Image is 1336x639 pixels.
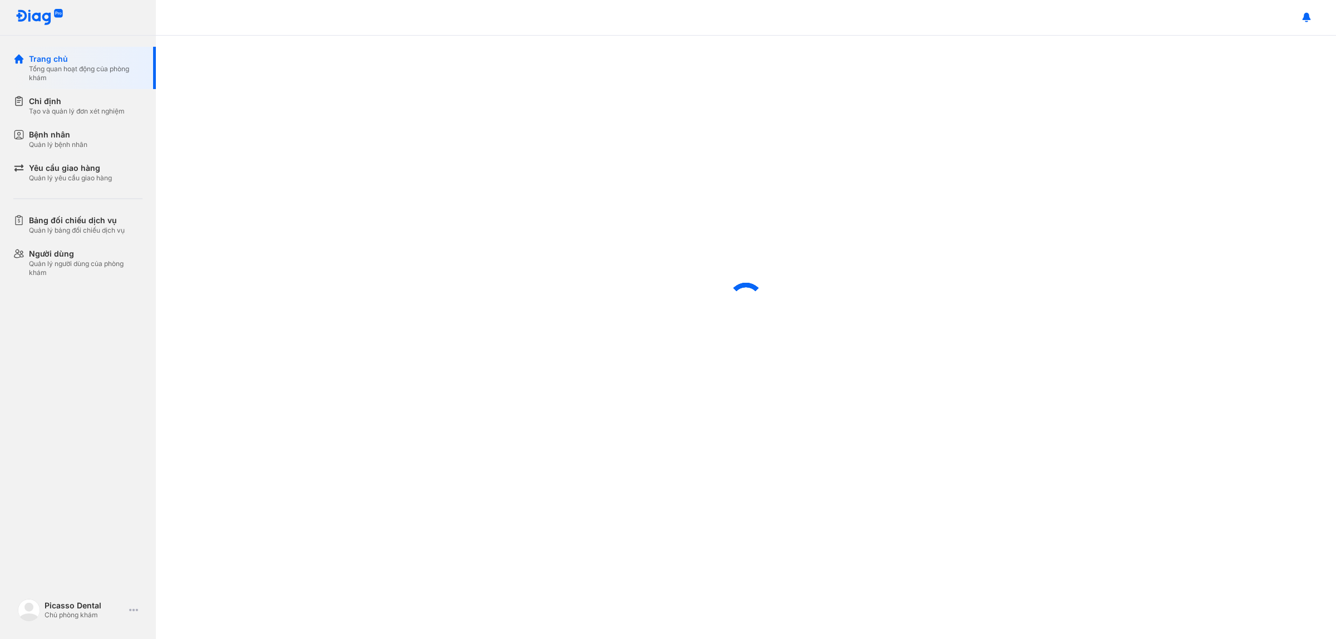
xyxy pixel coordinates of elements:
div: Quản lý người dùng của phòng khám [29,259,143,277]
div: Quản lý bệnh nhân [29,140,87,149]
img: logo [18,599,40,621]
div: Picasso Dental [45,601,125,611]
div: Người dùng [29,248,143,259]
div: Bệnh nhân [29,129,87,140]
div: Chỉ định [29,96,125,107]
div: Chủ phòng khám [45,611,125,620]
div: Quản lý yêu cầu giao hàng [29,174,112,183]
div: Trang chủ [29,53,143,65]
div: Quản lý bảng đối chiếu dịch vụ [29,226,125,235]
div: Yêu cầu giao hàng [29,163,112,174]
div: Tổng quan hoạt động của phòng khám [29,65,143,82]
div: Tạo và quản lý đơn xét nghiệm [29,107,125,116]
div: Bảng đối chiếu dịch vụ [29,215,125,226]
img: logo [16,9,63,26]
